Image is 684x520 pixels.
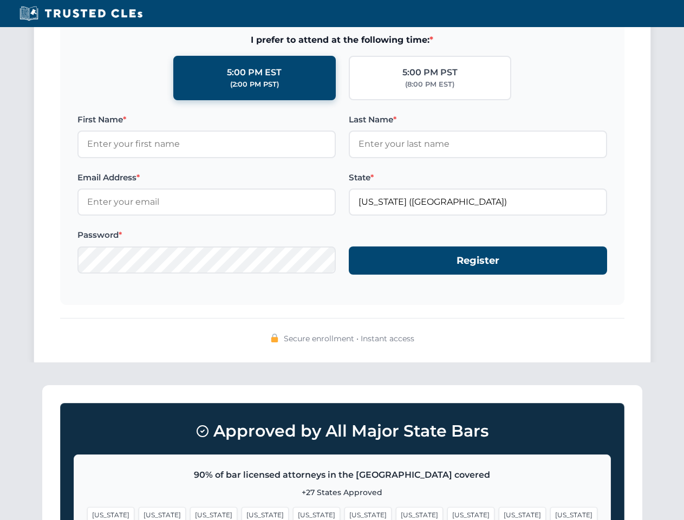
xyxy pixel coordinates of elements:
[405,79,454,90] div: (8:00 PM EST)
[284,333,414,344] span: Secure enrollment • Instant access
[77,188,336,216] input: Enter your email
[349,131,607,158] input: Enter your last name
[87,468,597,482] p: 90% of bar licensed attorneys in the [GEOGRAPHIC_DATA] covered
[77,131,336,158] input: Enter your first name
[87,486,597,498] p: +27 States Approved
[74,417,611,446] h3: Approved by All Major State Bars
[77,171,336,184] label: Email Address
[77,113,336,126] label: First Name
[349,188,607,216] input: California (CA)
[16,5,146,22] img: Trusted CLEs
[77,33,607,47] span: I prefer to attend at the following time:
[349,246,607,275] button: Register
[77,229,336,242] label: Password
[349,113,607,126] label: Last Name
[270,334,279,342] img: 🔒
[230,79,279,90] div: (2:00 PM PST)
[227,66,282,80] div: 5:00 PM EST
[402,66,458,80] div: 5:00 PM PST
[349,171,607,184] label: State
